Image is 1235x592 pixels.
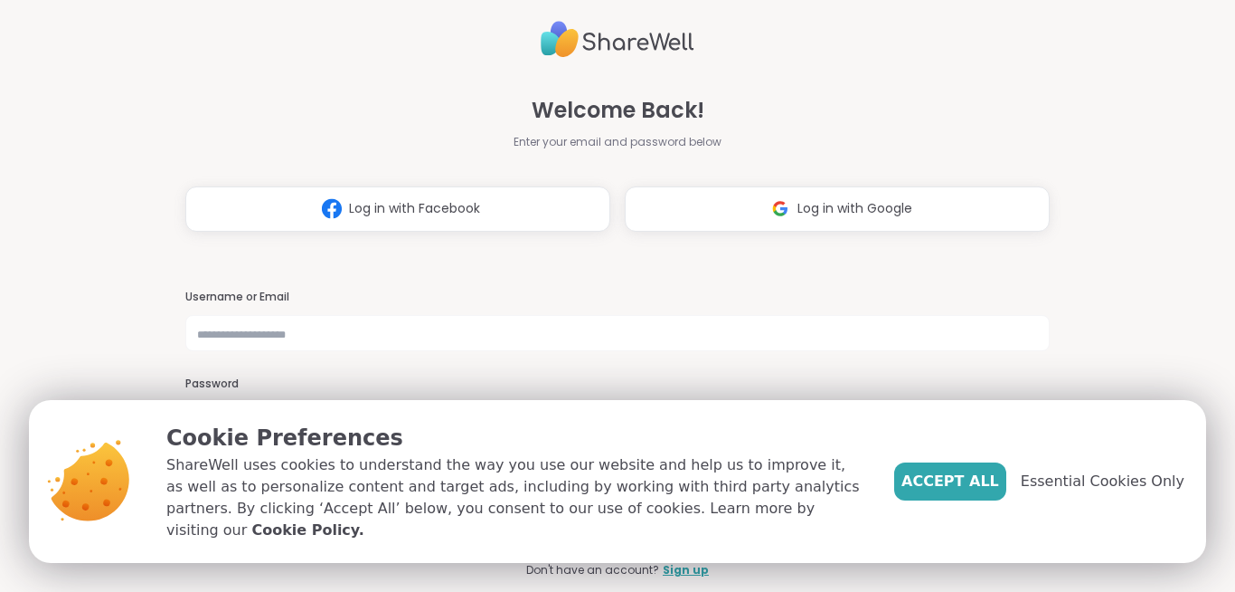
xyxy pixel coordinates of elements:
span: Welcome Back! [532,94,704,127]
button: Log in with Facebook [185,186,610,232]
span: Accept All [901,471,999,492]
button: Accept All [894,463,1006,501]
a: Sign up [663,562,709,578]
span: Log in with Google [797,199,912,218]
p: ShareWell uses cookies to understand the way you use our website and help us to improve it, as we... [166,454,865,541]
img: ShareWell Logo [541,14,694,65]
h3: Username or Email [185,290,1050,305]
span: Don't have an account? [526,562,659,578]
img: ShareWell Logomark [315,192,349,225]
span: Log in with Facebook [349,199,480,218]
p: Cookie Preferences [166,422,865,454]
span: Essential Cookies Only [1021,471,1184,492]
a: Cookie Policy. [251,520,363,541]
img: ShareWell Logomark [763,192,797,225]
span: Enter your email and password below [514,134,721,150]
button: Log in with Google [625,186,1050,232]
h3: Password [185,377,1050,392]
